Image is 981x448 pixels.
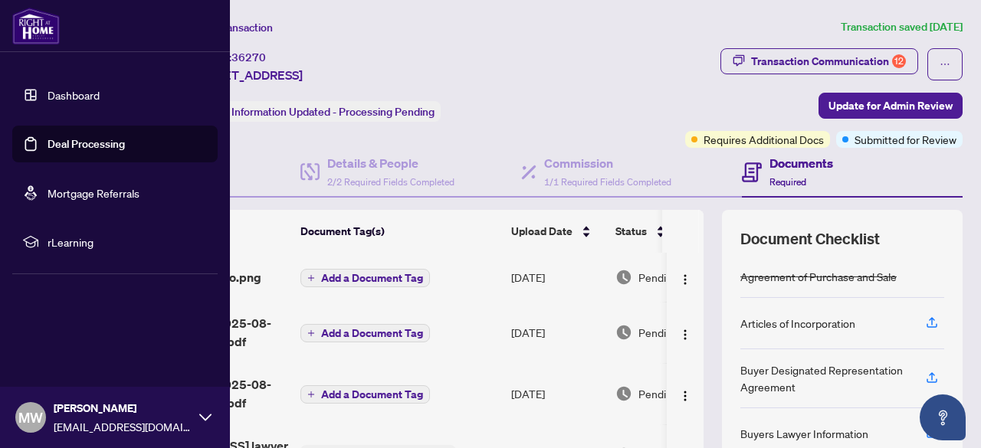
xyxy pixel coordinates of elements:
img: Logo [679,329,691,341]
span: Pending Review [638,324,715,341]
img: Logo [679,390,691,402]
button: Add a Document Tag [300,385,430,404]
span: Document Checklist [740,228,880,250]
img: logo [12,8,60,44]
span: plus [307,274,315,282]
button: Add a Document Tag [300,324,430,342]
h4: Documents [769,154,833,172]
td: [DATE] [505,363,609,424]
img: Document Status [615,324,632,341]
span: plus [307,391,315,398]
div: 12 [892,54,906,68]
span: Information Updated - Processing Pending [231,105,435,119]
span: Add a Document Tag [321,328,423,338]
div: Buyers Lawyer Information [740,425,868,442]
span: 2/2 Required Fields Completed [327,176,454,188]
span: Add a Document Tag [321,389,423,400]
span: [EMAIL_ADDRESS][DOMAIN_NAME] [54,418,192,435]
button: Logo [673,381,697,406]
span: [STREET_ADDRESS] [190,66,303,84]
h4: Commission [544,154,671,172]
span: plus [307,329,315,337]
span: Required [769,176,806,188]
a: Dashboard [48,88,100,102]
span: Status [615,223,647,240]
h4: Details & People [327,154,454,172]
span: Upload Date [511,223,573,240]
div: Status: [190,101,441,122]
span: MW [18,407,43,428]
div: Buyer Designated Representation Agreement [740,361,907,395]
span: View Transaction [191,21,273,34]
span: Pending Review [638,269,715,286]
td: [DATE] [505,302,609,363]
button: Add a Document Tag [300,323,430,343]
div: Transaction Communication [751,49,906,74]
span: rLearning [48,234,207,250]
button: Open asap [920,394,966,440]
span: ellipsis [940,59,950,70]
span: 1/1 Required Fields Completed [544,176,671,188]
span: Pending Review [638,385,715,402]
img: Document Status [615,385,632,402]
span: [PERSON_NAME] [54,400,192,417]
th: Status [609,210,740,253]
button: Update for Admin Review [819,93,963,119]
button: Transaction Communication12 [720,48,918,74]
span: 36270 [231,51,266,64]
th: Document Tag(s) [294,210,505,253]
span: Add a Document Tag [321,273,423,283]
button: Add a Document Tag [300,269,430,287]
button: Logo [673,320,697,345]
span: Requires Additional Docs [704,131,824,148]
div: Agreement of Purchase and Sale [740,268,897,285]
button: Add a Document Tag [300,268,430,288]
button: Logo [673,265,697,289]
span: Submitted for Review [855,131,956,148]
th: Upload Date [505,210,609,253]
img: Document Status [615,269,632,286]
article: Transaction saved [DATE] [841,18,963,36]
td: [DATE] [505,253,609,302]
div: Articles of Incorporation [740,315,855,332]
a: Mortgage Referrals [48,186,139,200]
a: Deal Processing [48,137,125,151]
img: Logo [679,273,691,286]
span: Update for Admin Review [828,93,953,118]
